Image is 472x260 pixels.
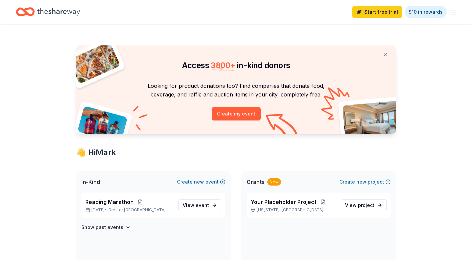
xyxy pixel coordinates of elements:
span: View [345,201,374,209]
span: View [183,201,209,209]
p: [US_STATE], [GEOGRAPHIC_DATA] [251,207,335,213]
div: 👋 Hi Mark [76,147,396,158]
button: Createnewevent [177,178,225,186]
img: Curvy arrow [266,114,299,139]
p: [DATE] • [85,207,173,213]
span: 3800 + [211,60,235,70]
img: Pizza [69,41,121,84]
span: project [358,202,374,208]
h4: Show past events [81,223,123,231]
span: Your Placeholder Project [251,198,316,206]
a: $10 in rewards [405,6,447,18]
span: event [196,202,209,208]
button: Show past events [81,223,131,231]
a: View event [178,199,221,211]
span: Greater [GEOGRAPHIC_DATA] [108,207,166,213]
a: Start free trial [352,6,402,18]
span: Grants [247,178,265,186]
span: new [356,178,366,186]
p: Looking for product donations too? Find companies that donate food, beverage, and raffle and auct... [84,81,388,99]
a: Home [16,4,80,20]
button: Createnewproject [339,178,391,186]
div: New [267,178,281,186]
span: In-Kind [81,178,100,186]
span: Access in-kind donors [182,60,290,70]
span: new [194,178,204,186]
a: View project [341,199,387,211]
span: Reading Marathon [85,198,134,206]
button: Create my event [212,107,261,120]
